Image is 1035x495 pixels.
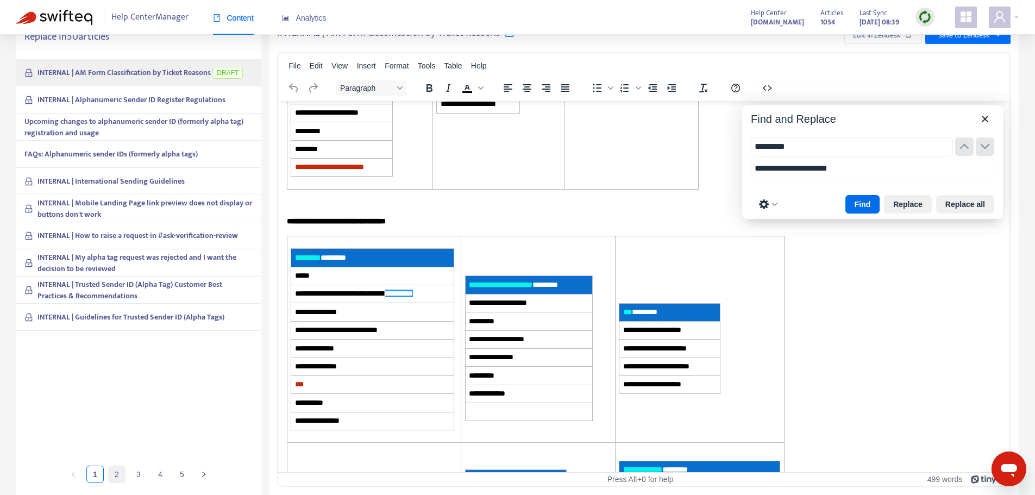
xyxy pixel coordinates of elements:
[37,175,185,187] strong: INTERNAL | International Sending Guidelines
[955,137,974,156] button: Previous
[24,286,33,295] span: lock
[845,195,880,214] button: Find
[24,204,33,213] span: lock
[385,61,409,70] span: Format
[588,80,615,96] div: Bullet list
[109,466,125,483] a: 2
[936,195,994,214] button: Replace all
[662,80,681,96] button: Increase indent
[925,27,1011,44] button: Save to Zendeskcaret-down
[340,84,393,92] span: Paragraph
[521,475,760,484] div: Press Alt+0 for help
[751,16,804,28] a: [DOMAIN_NAME]
[213,14,221,22] span: book
[174,466,190,483] a: 5
[938,29,990,41] span: Save to Zendesk
[212,67,243,79] span: DRAFT
[16,10,92,25] img: Swifteq
[37,197,252,221] strong: INTERNAL | Mobile Landing Page link preview does not display or buttons don't work
[282,14,327,22] span: Analytics
[278,101,1009,472] iframe: Rich Text Area
[37,278,222,302] strong: INTERNAL | Trusted Sender ID (Alpha Tag) Customer Best Practices & Recommendations
[200,471,207,478] span: right
[336,80,406,96] button: Block Paragraph
[87,466,103,483] a: 1
[24,96,33,104] span: lock
[616,80,643,96] div: Numbered list
[518,80,536,96] button: Align center
[173,466,191,483] li: 5
[884,195,932,214] button: Replace
[37,66,211,79] strong: INTERNAL | AM Form Classification by Ticket Reasons
[70,471,77,478] span: left
[37,93,225,106] strong: INTERNAL | Alphanumeric Sender ID Register Regulations
[86,466,104,483] li: 1
[537,80,555,96] button: Align right
[860,7,887,19] span: Last Sync
[820,16,835,28] strong: 1054
[556,80,574,96] button: Justify
[959,10,973,23] span: appstore
[976,110,994,128] button: Close
[331,61,348,70] span: View
[111,7,189,28] span: Help Center Manager
[130,466,147,483] a: 3
[282,14,290,22] span: area-chart
[357,61,376,70] span: Insert
[288,61,301,70] span: File
[444,61,462,70] span: Table
[24,68,33,77] span: lock
[285,80,303,96] button: Undo
[499,80,517,96] button: Align left
[24,231,33,240] span: lock
[844,27,921,44] button: Edit in Zendesk
[24,259,33,267] span: lock
[860,16,899,28] strong: [DATE] 08:39
[195,466,212,483] button: right
[152,466,169,483] li: 4
[108,466,126,483] li: 2
[853,29,901,41] span: Edit in Zendesk
[152,466,168,483] a: 4
[65,466,82,483] li: Previous Page
[213,14,254,22] span: Content
[304,80,322,96] button: Redo
[976,137,994,156] button: Next
[24,177,33,186] span: lock
[439,80,457,96] button: Italic
[195,466,212,483] li: Next Page
[310,61,323,70] span: Edit
[37,311,224,323] strong: INTERNAL | Guidelines for Trusted Sender ID (Alpha Tags)
[24,31,253,43] h5: Replace in 50 articles
[694,80,713,96] button: Clear formatting
[37,229,238,242] strong: INTERNAL | How to raise a request in #ask-verification-review
[971,475,998,484] a: Powered by Tiny
[918,10,932,24] img: sync.dc5367851b00ba804db3.png
[927,475,963,484] button: 499 words
[24,148,198,160] strong: FAQs: Alphanumeric sender IDs (formerly alpha tags)
[751,7,787,19] span: Help Center
[726,80,745,96] button: Help
[471,61,487,70] span: Help
[992,452,1026,486] iframe: Button to launch messaging window, conversation in progress
[458,80,485,96] div: Text color Black
[37,251,236,275] strong: INTERNAL | My alpha tag request was rejected and I want the decision to be reviewed
[24,115,243,139] strong: Upcoming changes to alphanumeric sender ID (formerly alpha tag) registration and usage
[820,7,843,19] span: Articles
[420,80,438,96] button: Bold
[65,466,82,483] button: left
[643,80,662,96] button: Decrease indent
[993,10,1006,23] span: user
[755,197,781,212] button: Preferences
[24,313,33,322] span: lock
[418,61,436,70] span: Tools
[277,27,515,40] h5: INTERNAL | AM Form Classification by Ticket Reasons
